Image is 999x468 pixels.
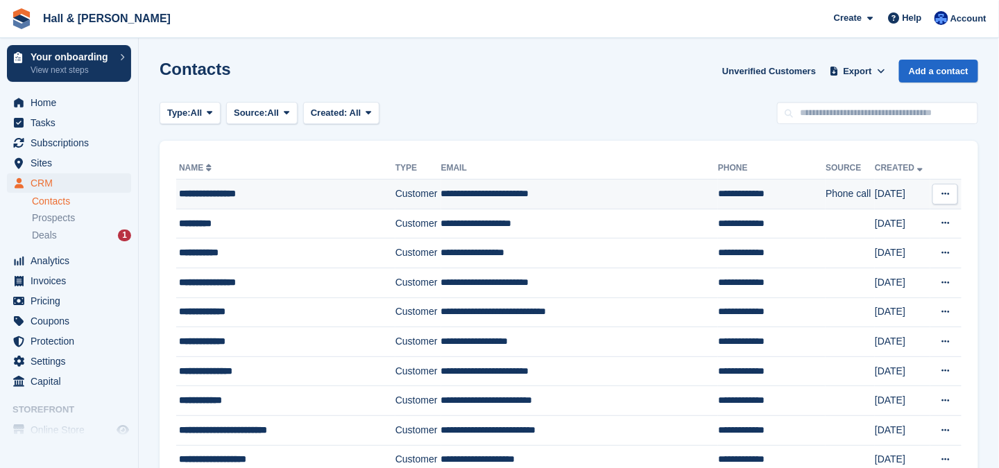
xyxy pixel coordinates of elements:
[7,45,131,82] a: Your onboarding View next steps
[934,11,948,25] img: Claire Banham
[11,8,32,29] img: stora-icon-8386f47178a22dfd0bd8f6a31ec36ba5ce8667c1dd55bd0f319d3a0aa187defe.svg
[32,211,75,225] span: Prospects
[31,352,114,371] span: Settings
[311,107,348,118] span: Created:
[875,163,925,173] a: Created
[826,180,875,209] td: Phone call
[12,403,138,417] span: Storefront
[718,157,826,180] th: Phone
[7,311,131,331] a: menu
[31,113,114,132] span: Tasks
[7,153,131,173] a: menu
[32,228,131,243] a: Deals 1
[7,271,131,291] a: menu
[899,60,978,83] a: Add a contact
[395,356,441,386] td: Customer
[875,386,930,416] td: [DATE]
[226,102,298,125] button: Source: All
[7,251,131,270] a: menu
[395,415,441,445] td: Customer
[7,173,131,193] a: menu
[32,195,131,208] a: Contacts
[827,60,888,83] button: Export
[191,106,203,120] span: All
[395,180,441,209] td: Customer
[395,297,441,327] td: Customer
[7,352,131,371] a: menu
[31,52,113,62] p: Your onboarding
[179,163,214,173] a: Name
[7,291,131,311] a: menu
[160,102,221,125] button: Type: All
[31,93,114,112] span: Home
[32,229,57,242] span: Deals
[31,372,114,391] span: Capital
[303,102,379,125] button: Created: All
[31,64,113,76] p: View next steps
[717,60,821,83] a: Unverified Customers
[875,297,930,327] td: [DATE]
[875,209,930,239] td: [DATE]
[167,106,191,120] span: Type:
[114,422,131,438] a: Preview store
[950,12,987,26] span: Account
[160,60,231,78] h1: Contacts
[834,11,862,25] span: Create
[826,157,875,180] th: Source
[31,173,114,193] span: CRM
[350,107,361,118] span: All
[31,251,114,270] span: Analytics
[441,157,718,180] th: Email
[7,372,131,391] a: menu
[875,268,930,297] td: [DATE]
[31,331,114,351] span: Protection
[875,356,930,386] td: [DATE]
[875,415,930,445] td: [DATE]
[875,327,930,357] td: [DATE]
[234,106,267,120] span: Source:
[395,386,441,416] td: Customer
[31,153,114,173] span: Sites
[31,311,114,331] span: Coupons
[7,93,131,112] a: menu
[268,106,280,120] span: All
[395,209,441,239] td: Customer
[395,157,441,180] th: Type
[7,133,131,153] a: menu
[32,211,131,225] a: Prospects
[395,239,441,268] td: Customer
[7,113,131,132] a: menu
[395,268,441,297] td: Customer
[875,239,930,268] td: [DATE]
[844,64,872,78] span: Export
[118,229,131,241] div: 1
[31,291,114,311] span: Pricing
[31,133,114,153] span: Subscriptions
[37,7,176,30] a: Hall & [PERSON_NAME]
[31,271,114,291] span: Invoices
[7,331,131,351] a: menu
[903,11,922,25] span: Help
[875,180,930,209] td: [DATE]
[395,327,441,357] td: Customer
[31,420,114,440] span: Online Store
[7,420,131,440] a: menu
